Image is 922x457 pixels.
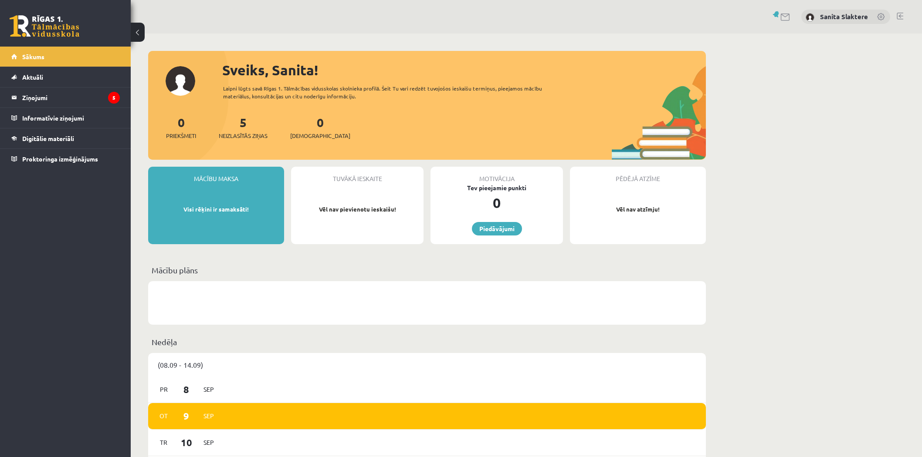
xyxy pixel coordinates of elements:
[22,134,74,142] span: Digitālie materiāli
[200,436,218,449] span: Sep
[430,167,563,183] div: Motivācija
[11,67,120,87] a: Aktuāli
[22,87,120,108] legend: Ziņojumi
[173,409,200,423] span: 9
[22,53,44,60] span: Sākums
[472,222,522,235] a: Piedāvājumi
[290,114,350,140] a: 0[DEMOGRAPHIC_DATA]
[11,149,120,169] a: Proktoringa izmēģinājums
[11,128,120,148] a: Digitālie materiāli
[166,131,196,140] span: Priekšmeti
[200,409,218,423] span: Sep
[148,167,284,183] div: Mācību maksa
[155,436,173,449] span: Tr
[152,264,702,276] p: Mācību plāns
[430,192,563,213] div: 0
[570,167,706,183] div: Pēdējā atzīme
[108,92,120,104] i: 5
[10,15,79,37] a: Rīgas 1. Tālmācības vidusskola
[820,12,868,21] a: Sanita Slaktere
[430,183,563,192] div: Tev pieejamie punkti
[148,353,706,376] div: (08.09 - 14.09)
[22,108,120,128] legend: Informatīvie ziņojumi
[22,155,98,163] span: Proktoringa izmēģinājums
[290,131,350,140] span: [DEMOGRAPHIC_DATA]
[22,73,43,81] span: Aktuāli
[291,167,424,183] div: Tuvākā ieskaite
[222,60,706,81] div: Sveiks, Sanita!
[155,409,173,423] span: Ot
[574,205,702,214] p: Vēl nav atzīmju!
[223,84,558,100] div: Laipni lūgts savā Rīgas 1. Tālmācības vidusskolas skolnieka profilā. Šeit Tu vari redzēt tuvojošo...
[11,108,120,128] a: Informatīvie ziņojumi
[11,87,120,108] a: Ziņojumi5
[152,336,702,348] p: Nedēļa
[166,114,196,140] a: 0Priekšmeti
[173,435,200,450] span: 10
[173,382,200,397] span: 8
[11,47,120,67] a: Sākums
[153,205,280,214] p: Visi rēķini ir samaksāti!
[806,13,814,22] img: Sanita Slaktere
[295,205,419,214] p: Vēl nav pievienotu ieskaišu!
[219,131,268,140] span: Neizlasītās ziņas
[155,383,173,396] span: Pr
[219,114,268,140] a: 5Neizlasītās ziņas
[200,383,218,396] span: Sep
